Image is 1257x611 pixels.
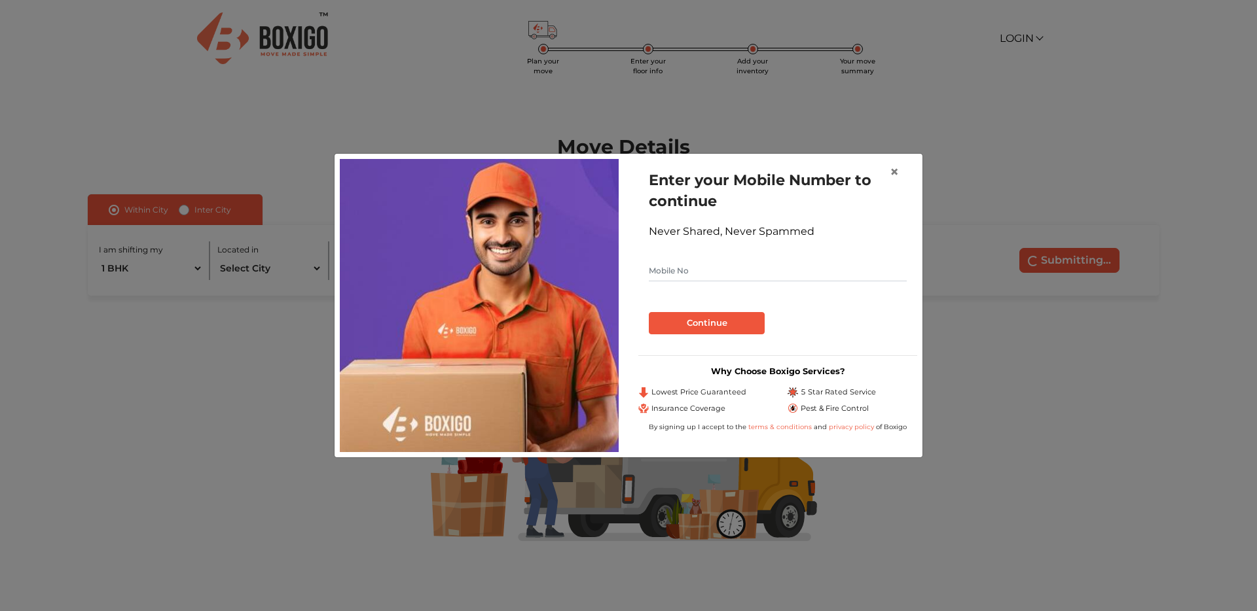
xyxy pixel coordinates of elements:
button: Continue [649,312,765,334]
img: relocation-img [340,159,619,452]
h1: Enter your Mobile Number to continue [649,169,907,211]
div: Never Shared, Never Spammed [649,224,907,239]
span: 5 Star Rated Service [801,387,876,398]
span: Insurance Coverage [651,403,725,414]
a: terms & conditions [748,423,814,431]
h3: Why Choose Boxigo Services? [638,366,917,376]
input: Mobile No [649,260,907,281]
span: Pest & Fire Control [801,403,869,414]
span: × [890,162,899,181]
button: Close [879,154,909,190]
a: privacy policy [827,423,876,431]
span: Lowest Price Guaranteed [651,387,746,398]
div: By signing up I accept to the and of Boxigo [638,422,917,432]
